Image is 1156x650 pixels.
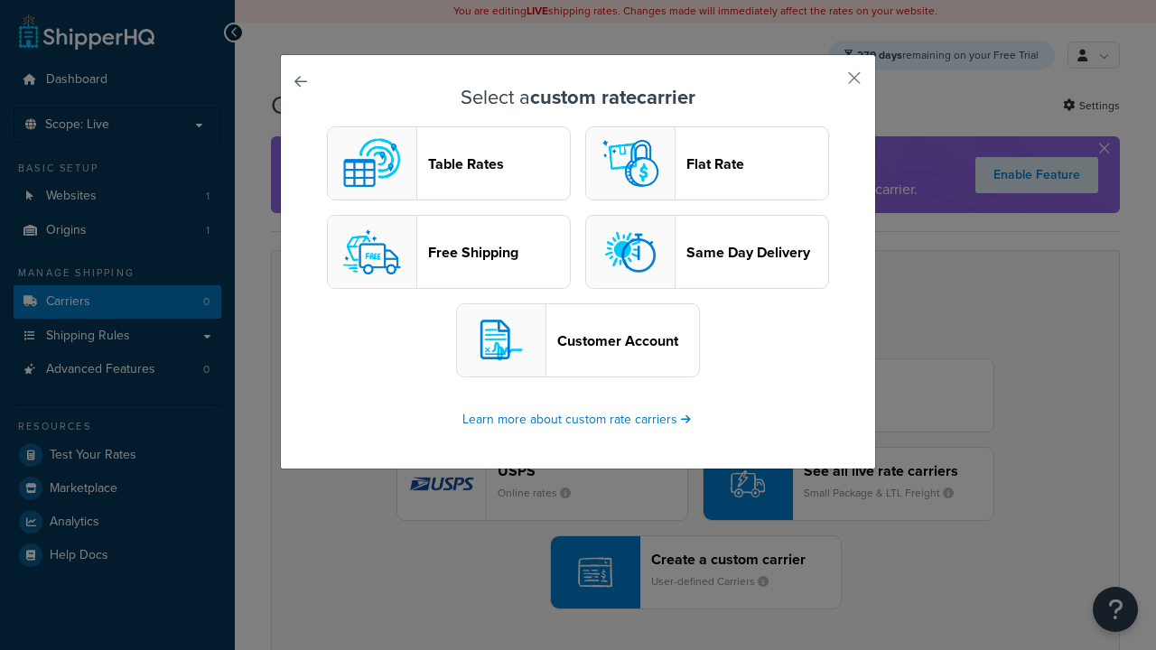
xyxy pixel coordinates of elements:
[585,126,829,200] button: flat logoFlat Rate
[428,155,570,172] header: Table Rates
[686,155,828,172] header: Flat Rate
[336,127,408,200] img: custom logo
[686,244,828,261] header: Same Day Delivery
[594,127,667,200] img: flat logo
[594,216,667,288] img: sameday logo
[327,126,571,200] button: custom logoTable Rates
[465,304,537,376] img: customerAccount logo
[326,87,830,108] h3: Select a
[336,216,408,288] img: free logo
[462,410,694,429] a: Learn more about custom rate carriers
[557,332,699,349] header: Customer Account
[530,82,695,112] strong: custom rate carrier
[327,215,571,289] button: free logoFree Shipping
[585,215,829,289] button: sameday logoSame Day Delivery
[428,244,570,261] header: Free Shipping
[456,303,700,377] button: customerAccount logoCustomer Account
